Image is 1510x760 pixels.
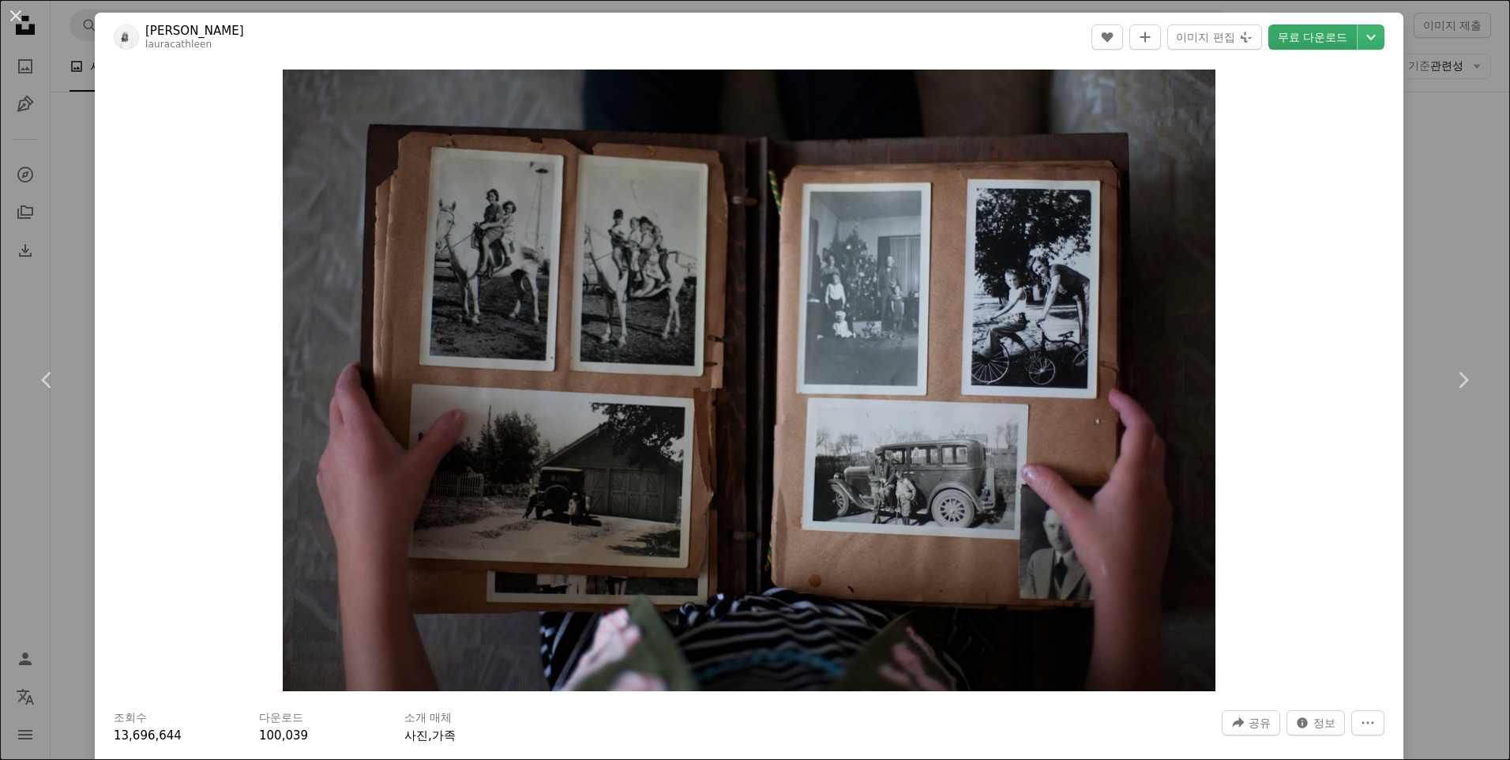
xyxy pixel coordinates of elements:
h3: 다운로드 [259,710,303,726]
span: 100,039 [259,728,308,743]
button: 컬렉션에 추가 [1129,24,1161,50]
img: 회색조 사진을 표시하는 사진 앨범을 여는 사람 [283,70,1215,691]
button: 이 이미지 공유 [1222,710,1280,736]
img: Laura Fuhrman의 프로필로 이동 [114,24,139,50]
button: 좋아요 [1091,24,1123,50]
h3: 조회수 [114,710,147,726]
span: , [428,728,432,743]
button: 더 많은 작업 [1351,710,1384,736]
span: 공유 [1249,711,1271,735]
h3: 소개 매체 [404,710,452,726]
span: 13,696,644 [114,728,182,743]
a: lauracathleen [145,39,212,50]
a: 다음 [1415,304,1510,456]
span: 정보 [1313,711,1335,735]
a: 무료 다운로드 [1268,24,1357,50]
a: 가족 [432,728,456,743]
a: 사진 [404,728,428,743]
a: [PERSON_NAME] [145,23,244,39]
button: 이 이미지 확대 [283,70,1215,691]
button: 이 이미지 관련 통계 [1287,710,1345,736]
button: 다운로드 크기 선택 [1358,24,1384,50]
button: 이미지 편집 [1167,24,1261,50]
